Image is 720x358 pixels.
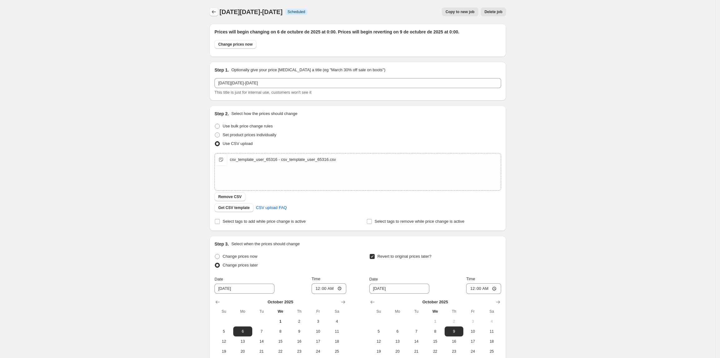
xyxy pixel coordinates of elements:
p: Select how the prices should change [231,111,298,117]
span: Select tags to add while price change is active [223,219,306,224]
span: Select tags to remove while price change is active [375,219,465,224]
span: 18 [330,339,344,344]
span: 13 [391,339,404,344]
span: Th [447,309,461,314]
span: 4 [330,319,344,324]
th: Wednesday [271,306,290,316]
button: Monday October 13 2025 [388,336,407,346]
span: 22 [428,349,442,354]
button: Today Wednesday October 1 2025 [271,316,290,326]
span: We [428,309,442,314]
button: Saturday October 11 2025 [482,326,501,336]
span: 18 [485,339,499,344]
input: 10/1/2025 [215,284,274,294]
input: 10/1/2025 [369,284,429,294]
button: Friday October 10 2025 [309,326,328,336]
span: Change prices later [223,263,258,267]
button: Monday October 20 2025 [388,346,407,356]
h2: Prices will begin changing on 6 de octubre de 2025 at 0:00. Prices will begin reverting on 9 de o... [215,29,501,35]
button: Sunday October 19 2025 [369,346,388,356]
span: 15 [274,339,287,344]
span: 20 [391,349,404,354]
button: Saturday October 25 2025 [482,346,501,356]
span: Change prices now [218,42,253,47]
h2: Step 3. [215,241,229,247]
th: Thursday [445,306,463,316]
span: Use bulk price change rules [223,124,273,128]
span: Time [466,276,475,281]
button: Wednesday October 8 2025 [271,326,290,336]
span: Mo [391,309,404,314]
span: 9 [292,329,306,334]
button: Tuesday October 14 2025 [252,336,271,346]
th: Friday [463,306,482,316]
div: csv_template_user_65316 - csv_template_user_65316.csv [230,157,336,163]
th: Friday [309,306,328,316]
button: Friday October 17 2025 [463,336,482,346]
th: Sunday [369,306,388,316]
button: Thursday October 23 2025 [290,346,308,356]
button: Show previous month, September 2025 [368,298,377,306]
span: CSV upload FAQ [256,205,287,211]
span: Get CSV template [218,205,250,210]
span: 6 [391,329,404,334]
span: 19 [372,349,386,354]
button: Tuesday October 7 2025 [252,326,271,336]
span: 6 [236,329,249,334]
span: 5 [217,329,231,334]
p: Optionally give your price [MEDICAL_DATA] a title (eg "March 30% off sale on boots") [231,67,385,73]
span: Revert to original prices later? [377,254,432,259]
span: Tu [255,309,269,314]
button: Today Wednesday October 1 2025 [426,316,445,326]
span: 15 [428,339,442,344]
button: Friday October 10 2025 [463,326,482,336]
th: Monday [388,306,407,316]
button: Friday October 24 2025 [463,346,482,356]
span: 3 [311,319,325,324]
span: 11 [330,329,344,334]
button: Wednesday October 22 2025 [271,346,290,356]
button: Thursday October 9 2025 [290,326,308,336]
button: Show next month, November 2025 [494,298,502,306]
span: Time [312,276,320,281]
span: 10 [311,329,325,334]
button: Monday October 6 2025 [233,326,252,336]
span: Date [215,277,223,281]
span: Delete job [485,9,502,14]
button: Saturday October 4 2025 [328,316,346,326]
button: Saturday October 18 2025 [328,336,346,346]
span: This title is just for internal use, customers won't see it [215,90,311,95]
span: 25 [485,349,499,354]
span: We [274,309,287,314]
button: Saturday October 18 2025 [482,336,501,346]
button: Thursday October 23 2025 [445,346,463,356]
button: Sunday October 12 2025 [215,336,233,346]
span: 12 [217,339,231,344]
span: Copy to new job [446,9,475,14]
th: Thursday [290,306,308,316]
button: Friday October 3 2025 [463,316,482,326]
p: Select when the prices should change [231,241,300,247]
span: Date [369,277,378,281]
span: 10 [466,329,480,334]
span: 7 [255,329,269,334]
h2: Step 1. [215,67,229,73]
span: Su [217,309,231,314]
span: 19 [217,349,231,354]
th: Sunday [215,306,233,316]
button: Wednesday October 15 2025 [426,336,445,346]
button: Tuesday October 14 2025 [407,336,426,346]
span: 2 [447,319,461,324]
button: Wednesday October 15 2025 [271,336,290,346]
span: Tu [409,309,423,314]
span: 16 [292,339,306,344]
button: Sunday October 5 2025 [215,326,233,336]
button: Delete job [481,7,506,16]
span: Th [292,309,306,314]
span: Fr [466,309,480,314]
span: 8 [428,329,442,334]
input: 12:00 [466,283,501,294]
span: 12 [372,339,386,344]
span: 20 [236,349,249,354]
span: 1 [428,319,442,324]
